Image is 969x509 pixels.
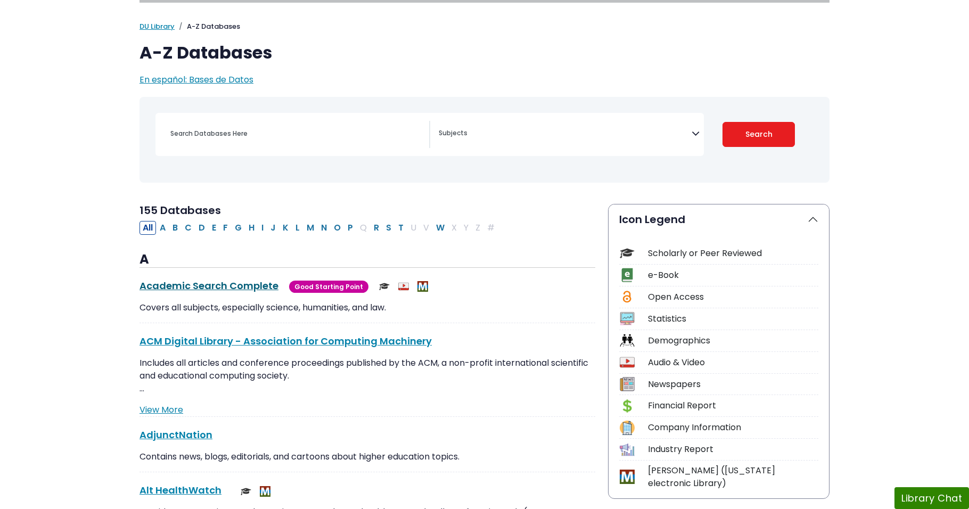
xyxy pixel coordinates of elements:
[648,378,818,391] div: Newspapers
[894,487,969,509] button: Library Chat
[139,21,175,31] a: DU Library
[722,122,795,147] button: Submit for Search Results
[220,221,231,235] button: Filter Results F
[303,221,317,235] button: Filter Results M
[182,221,195,235] button: Filter Results C
[648,291,818,303] div: Open Access
[609,204,829,234] button: Icon Legend
[260,486,270,497] img: MeL (Michigan electronic Library)
[620,421,634,435] img: Icon Company Information
[648,269,818,282] div: e-Book
[648,247,818,260] div: Scholarly or Peer Reviewed
[241,486,251,497] img: Scholarly or Peer Reviewed
[648,421,818,434] div: Company Information
[620,268,634,282] img: Icon e-Book
[439,130,692,138] textarea: Search
[620,333,634,348] img: Icon Demographics
[232,221,245,235] button: Filter Results G
[139,404,183,416] a: View More
[620,399,634,413] img: Icon Financial Report
[331,221,344,235] button: Filter Results O
[383,221,395,235] button: Filter Results S
[395,221,407,235] button: Filter Results T
[648,399,818,412] div: Financial Report
[620,290,634,304] img: Icon Open Access
[139,428,212,441] a: AdjunctNation
[648,356,818,369] div: Audio & Video
[139,357,595,395] p: Includes all articles and conference proceedings published by the ACM, a non-profit international...
[620,377,634,391] img: Icon Newspapers
[292,221,303,235] button: Filter Results L
[164,126,429,141] input: Search database by title or keyword
[139,97,830,183] nav: Search filters
[648,313,818,325] div: Statistics
[620,311,634,326] img: Icon Statistics
[139,252,595,268] h3: A
[379,281,390,292] img: Scholarly or Peer Reviewed
[139,43,830,63] h1: A-Z Databases
[175,21,240,32] li: A-Z Databases
[648,334,818,347] div: Demographics
[280,221,292,235] button: Filter Results K
[139,301,595,314] p: Covers all subjects, especially science, humanities, and law.
[648,443,818,456] div: Industry Report
[139,21,830,32] nav: breadcrumb
[169,221,181,235] button: Filter Results B
[139,73,253,86] a: En español: Bases de Datos
[139,221,499,233] div: Alpha-list to filter by first letter of database name
[289,281,368,293] span: Good Starting Point
[398,281,409,292] img: Audio & Video
[318,221,330,235] button: Filter Results N
[139,450,595,463] p: Contains news, blogs, editorials, and cartoons about higher education topics.
[139,334,432,348] a: ACM Digital Library - Association for Computing Machinery
[258,221,267,235] button: Filter Results I
[648,464,818,490] div: [PERSON_NAME] ([US_STATE] electronic Library)
[344,221,356,235] button: Filter Results P
[245,221,258,235] button: Filter Results H
[620,470,634,484] img: Icon MeL (Michigan electronic Library)
[417,281,428,292] img: MeL (Michigan electronic Library)
[139,483,221,497] a: Alt HealthWatch
[620,246,634,260] img: Icon Scholarly or Peer Reviewed
[620,442,634,457] img: Icon Industry Report
[139,279,278,292] a: Academic Search Complete
[620,355,634,370] img: Icon Audio & Video
[209,221,219,235] button: Filter Results E
[139,221,156,235] button: All
[371,221,382,235] button: Filter Results R
[195,221,208,235] button: Filter Results D
[267,221,279,235] button: Filter Results J
[139,203,221,218] span: 155 Databases
[433,221,448,235] button: Filter Results W
[157,221,169,235] button: Filter Results A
